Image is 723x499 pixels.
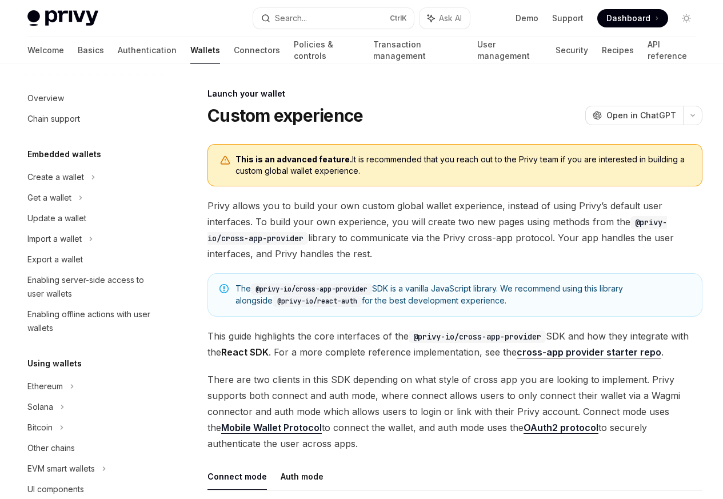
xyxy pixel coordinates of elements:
[517,346,661,358] a: cross-app provider starter repo
[606,13,650,24] span: Dashboard
[27,462,95,476] div: EVM smart wallets
[597,9,668,27] a: Dashboard
[390,14,407,23] span: Ctrl K
[207,328,702,360] span: This guide highlights the core interfaces of the SDK and how they integrate with the . For a more...
[207,198,702,262] span: Privy allows you to build your own custom global wallet experience, instead of using Privy’s defa...
[18,304,165,338] a: Enabling offline actions with user wallets
[18,208,165,229] a: Update a wallet
[118,37,177,64] a: Authentication
[251,284,372,295] code: @privy-io/cross-app-provider
[219,284,229,293] svg: Note
[221,346,269,358] strong: React SDK
[27,191,71,205] div: Get a wallet
[78,37,104,64] a: Basics
[27,441,75,455] div: Other chains
[207,372,702,452] span: There are two clients in this SDK depending on what style of cross app you are looking to impleme...
[281,463,323,490] button: Auth mode
[477,37,542,64] a: User management
[273,296,362,307] code: @privy-io/react-auth
[275,11,307,25] div: Search...
[221,422,322,434] a: Mobile Wallet Protocol
[235,283,690,307] span: The SDK is a vanilla JavaScript library. We recommend using this library alongside for the best d...
[235,154,690,177] span: It is recommended that you reach out to the Privy team if you are interested in building a custom...
[373,37,464,64] a: Transaction management
[207,105,363,126] h1: Custom experience
[18,438,165,458] a: Other chains
[648,37,696,64] a: API reference
[219,155,231,166] svg: Warning
[207,463,267,490] button: Connect mode
[27,273,158,301] div: Enabling server-side access to user wallets
[27,380,63,393] div: Ethereum
[27,482,84,496] div: UI components
[439,13,462,24] span: Ask AI
[18,109,165,129] a: Chain support
[18,249,165,270] a: Export a wallet
[552,13,584,24] a: Support
[190,37,220,64] a: Wallets
[556,37,588,64] a: Security
[253,8,414,29] button: Search...CtrlK
[27,112,80,126] div: Chain support
[606,110,676,121] span: Open in ChatGPT
[18,88,165,109] a: Overview
[294,37,359,64] a: Policies & controls
[27,421,53,434] div: Bitcoin
[585,106,683,125] button: Open in ChatGPT
[27,10,98,26] img: light logo
[234,37,280,64] a: Connectors
[409,330,546,343] code: @privy-io/cross-app-provider
[27,400,53,414] div: Solana
[516,13,538,24] a: Demo
[27,308,158,335] div: Enabling offline actions with user wallets
[27,147,101,161] h5: Embedded wallets
[27,37,64,64] a: Welcome
[207,88,702,99] div: Launch your wallet
[27,232,82,246] div: Import a wallet
[602,37,634,64] a: Recipes
[420,8,470,29] button: Ask AI
[27,357,82,370] h5: Using wallets
[27,253,83,266] div: Export a wallet
[27,170,84,184] div: Create a wallet
[524,422,598,434] a: OAuth2 protocol
[235,154,352,164] b: This is an advanced feature.
[27,211,86,225] div: Update a wallet
[27,91,64,105] div: Overview
[677,9,696,27] button: Toggle dark mode
[18,270,165,304] a: Enabling server-side access to user wallets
